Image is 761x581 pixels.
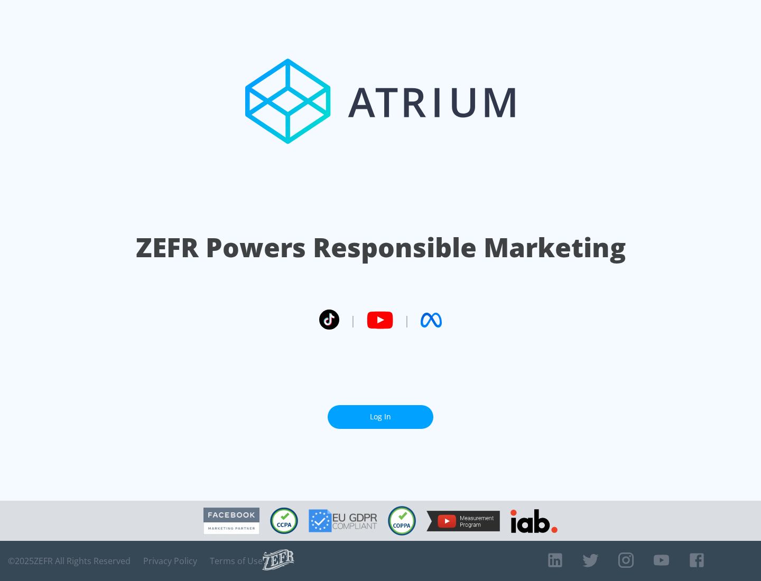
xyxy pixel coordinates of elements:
img: IAB [511,509,558,533]
h1: ZEFR Powers Responsible Marketing [136,229,626,266]
img: CCPA Compliant [270,508,298,534]
img: COPPA Compliant [388,506,416,536]
span: | [350,312,356,328]
img: YouTube Measurement Program [426,511,500,531]
a: Terms of Use [210,556,263,566]
img: Facebook Marketing Partner [203,508,259,535]
span: | [404,312,410,328]
img: GDPR Compliant [309,509,377,532]
a: Privacy Policy [143,556,197,566]
span: © 2025 ZEFR All Rights Reserved [8,556,131,566]
a: Log In [328,405,433,429]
